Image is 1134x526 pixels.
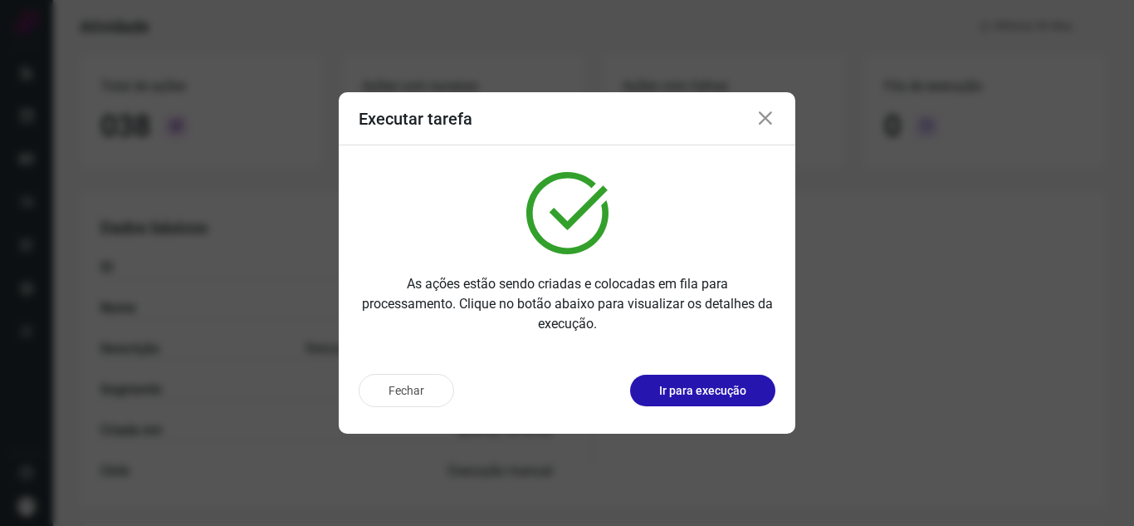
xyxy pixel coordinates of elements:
[659,382,746,400] p: Ir para execução
[359,274,775,334] p: As ações estão sendo criadas e colocadas em fila para processamento. Clique no botão abaixo para ...
[630,375,775,406] button: Ir para execução
[526,172,609,254] img: verified.svg
[359,374,454,407] button: Fechar
[359,109,472,129] h3: Executar tarefa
